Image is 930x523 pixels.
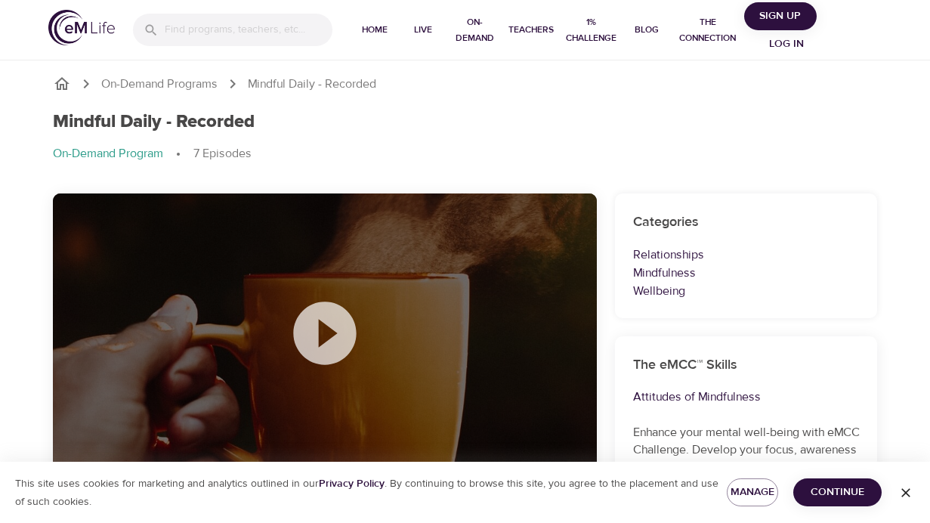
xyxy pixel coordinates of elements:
p: Attitudes of Mindfulness [633,388,860,406]
span: Live [405,22,441,38]
button: Sign Up [744,2,817,30]
span: On-Demand [453,14,496,46]
span: 1% Challenge [566,14,616,46]
a: Privacy Policy [319,477,385,491]
span: Sign Up [750,7,811,26]
span: Home [357,22,393,38]
input: Find programs, teachers, etc... [165,14,332,46]
span: Blog [629,22,665,38]
img: logo [48,10,115,45]
p: Relationships [633,246,860,264]
h6: Categories [633,212,860,234]
span: Log in [756,35,817,54]
span: Continue [805,483,870,502]
span: The Connection [677,14,737,46]
span: Manage [739,483,766,502]
nav: breadcrumb [53,145,878,163]
p: On-Demand Program [53,145,163,162]
nav: breadcrumb [53,75,878,93]
button: Manage [727,478,778,506]
p: Wellbeing [633,282,860,300]
p: Enhance your mental well-being with eMCC Challenge. Develop your focus, awareness or attitudes of... [633,424,860,494]
button: Continue [793,478,882,506]
a: On-Demand Programs [101,76,218,93]
h6: The eMCC™ Skills [633,354,860,376]
h1: Mindful Daily - Recorded [53,111,255,133]
p: Mindfulness [633,264,860,282]
span: Teachers [508,22,554,38]
p: 7 Episodes [193,145,252,162]
button: Log in [750,30,823,58]
p: Mindful Daily - Recorded [248,76,376,93]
